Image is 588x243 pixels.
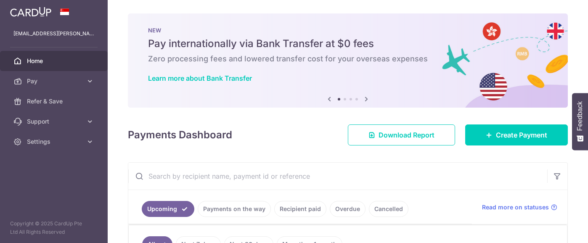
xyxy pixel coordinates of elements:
[27,57,82,65] span: Home
[534,218,580,239] iframe: Opens a widget where you can find more information
[13,29,94,38] p: [EMAIL_ADDRESS][PERSON_NAME][DOMAIN_NAME]
[369,201,408,217] a: Cancelled
[148,54,548,64] h6: Zero processing fees and lowered transfer cost for your overseas expenses
[128,163,547,190] input: Search by recipient name, payment id or reference
[142,201,194,217] a: Upcoming
[482,203,557,211] a: Read more on statuses
[572,93,588,150] button: Feedback - Show survey
[27,137,82,146] span: Settings
[148,74,252,82] a: Learn more about Bank Transfer
[496,130,547,140] span: Create Payment
[198,201,271,217] a: Payments on the way
[10,7,51,17] img: CardUp
[482,203,549,211] span: Read more on statuses
[128,127,232,143] h4: Payments Dashboard
[379,130,434,140] span: Download Report
[27,117,82,126] span: Support
[576,101,584,131] span: Feedback
[128,13,568,108] img: Bank transfer banner
[148,27,548,34] p: NEW
[27,97,82,106] span: Refer & Save
[27,77,82,85] span: Pay
[465,124,568,145] a: Create Payment
[348,124,455,145] a: Download Report
[274,201,326,217] a: Recipient paid
[330,201,366,217] a: Overdue
[148,37,548,50] h5: Pay internationally via Bank Transfer at $0 fees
